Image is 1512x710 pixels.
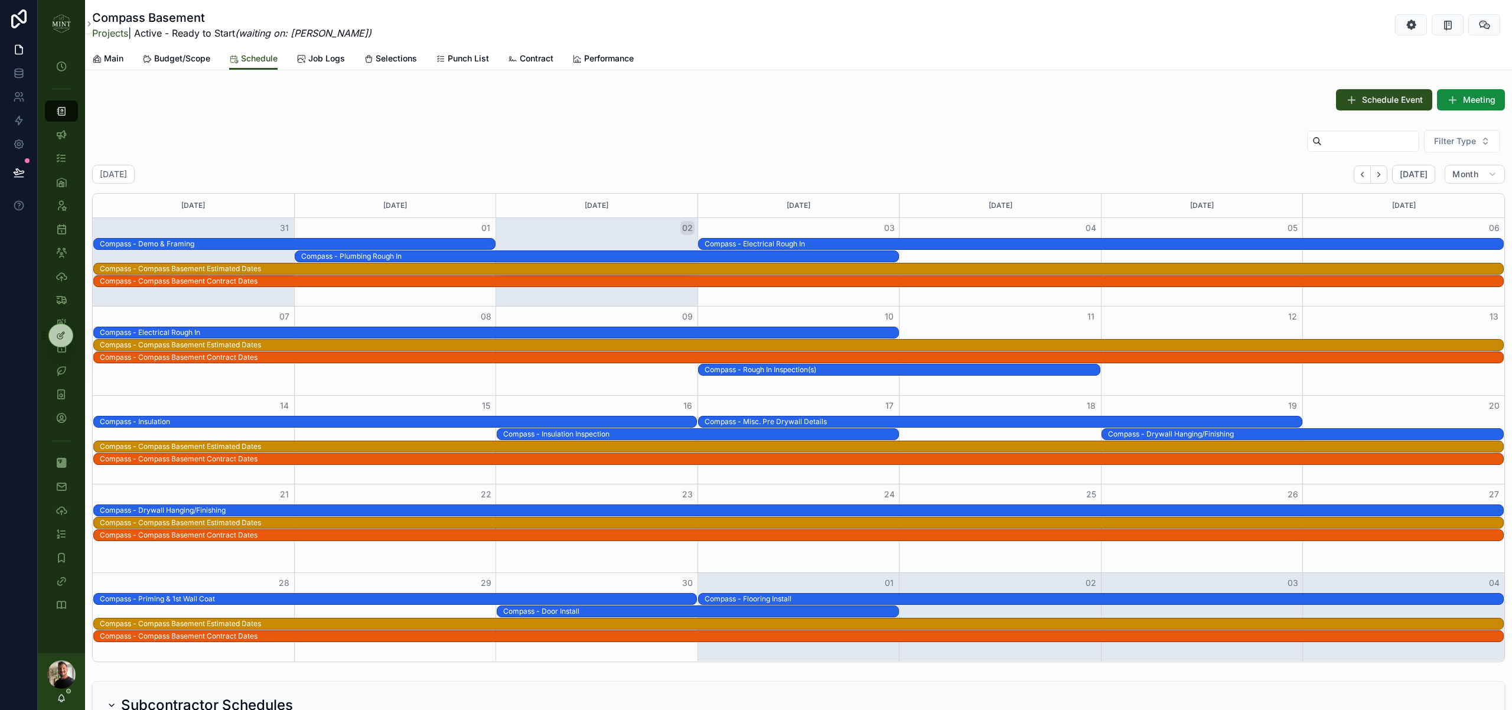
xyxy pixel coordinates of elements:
[277,221,291,235] button: 31
[680,576,695,590] button: 30
[520,53,553,64] span: Contract
[100,530,1503,540] div: Compass - Compass Basement Contract Dates
[503,429,898,439] div: Compass - Insulation Inspection
[100,340,1503,350] div: Compass - Compass Basement Estimated Dates
[1084,221,1098,235] button: 04
[100,416,696,427] div: Compass - Insulation
[104,53,123,64] span: Main
[1084,310,1098,324] button: 11
[100,594,696,604] div: Compass - Priming & 1st Wall Coat
[700,194,898,217] div: [DATE]
[1286,576,1300,590] button: 03
[1487,221,1501,235] button: 06
[241,53,278,64] span: Schedule
[277,310,291,324] button: 07
[100,239,495,249] div: Compass - Demo & Framing
[503,607,898,616] div: Compass - Door Install
[882,487,897,501] button: 24
[1437,89,1505,110] button: Meeting
[100,631,1503,641] div: Compass - Compass Basement Contract Dates
[498,194,696,217] div: [DATE]
[100,506,1503,515] div: Compass - Drywall Hanging/Finishing
[508,48,553,71] a: Contract
[100,442,1503,451] div: Compass - Compass Basement Estimated Dates
[38,47,85,631] div: scrollable content
[100,264,1503,273] div: Compass - Compass Basement Estimated Dates
[882,310,897,324] button: 10
[142,48,210,71] a: Budget/Scope
[1305,194,1503,217] div: [DATE]
[277,576,291,590] button: 28
[680,399,695,413] button: 16
[1445,165,1505,184] button: Month
[100,327,898,338] div: Compass - Electrical Rough In
[901,194,1099,217] div: [DATE]
[100,618,1503,629] div: Compass - Compass Basement Estimated Dates
[92,193,1505,662] div: Month View
[1362,94,1423,106] span: Schedule Event
[1084,399,1098,413] button: 18
[92,26,372,40] span: | Active - Ready to Start
[1286,221,1300,235] button: 05
[235,27,372,39] em: (waiting on: [PERSON_NAME])
[100,619,1503,628] div: Compass - Compass Basement Estimated Dates
[479,221,493,235] button: 01
[100,276,1503,286] div: Compass - Compass Basement Contract Dates
[1336,89,1432,110] button: Schedule Event
[100,518,1503,527] div: Compass - Compass Basement Estimated Dates
[882,576,897,590] button: 01
[705,365,1100,374] div: Compass - Rough In Inspection(s)
[705,417,1301,426] div: Compass - Misc. Pre Drywall Details
[705,239,1503,249] div: Compass - Electrical Rough In
[1108,429,1503,439] div: Compass - Drywall Hanging/Finishing
[100,168,127,180] h2: [DATE]
[1084,576,1098,590] button: 02
[680,487,695,501] button: 23
[100,328,898,337] div: Compass - Electrical Rough In
[572,48,634,71] a: Performance
[1354,165,1371,184] button: Back
[100,417,696,426] div: Compass - Insulation
[1371,165,1387,184] button: Next
[705,594,1503,604] div: Compass - Flooring Install
[882,399,897,413] button: 17
[882,221,897,235] button: 03
[229,48,278,70] a: Schedule
[154,53,210,64] span: Budget/Scope
[1487,487,1501,501] button: 27
[94,194,292,217] div: [DATE]
[448,53,489,64] span: Punch List
[1424,130,1500,152] button: Select Button
[1392,165,1435,184] button: [DATE]
[705,594,1503,604] div: Compass - Flooring Install
[479,310,493,324] button: 08
[705,364,1100,375] div: Compass - Rough In Inspection(s)
[100,352,1503,363] div: Compass - Compass Basement Contract Dates
[584,53,634,64] span: Performance
[705,416,1301,427] div: Compass - Misc. Pre Drywall Details
[680,310,695,324] button: 09
[1487,576,1501,590] button: 04
[308,53,345,64] span: Job Logs
[376,53,417,64] span: Selections
[52,14,71,33] img: App logo
[1103,194,1301,217] div: [DATE]
[92,27,128,39] a: Projects
[1400,169,1428,180] span: [DATE]
[436,48,489,71] a: Punch List
[100,454,1503,464] div: Compass - Compass Basement Contract Dates
[479,399,493,413] button: 15
[301,251,898,262] div: Compass - Plumbing Rough In
[1286,310,1300,324] button: 12
[92,9,372,26] h1: Compass Basement
[479,487,493,501] button: 22
[301,252,898,261] div: Compass - Plumbing Rough In
[100,263,1503,274] div: Compass - Compass Basement Estimated Dates
[680,221,695,235] button: 02
[1487,310,1501,324] button: 13
[296,48,345,71] a: Job Logs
